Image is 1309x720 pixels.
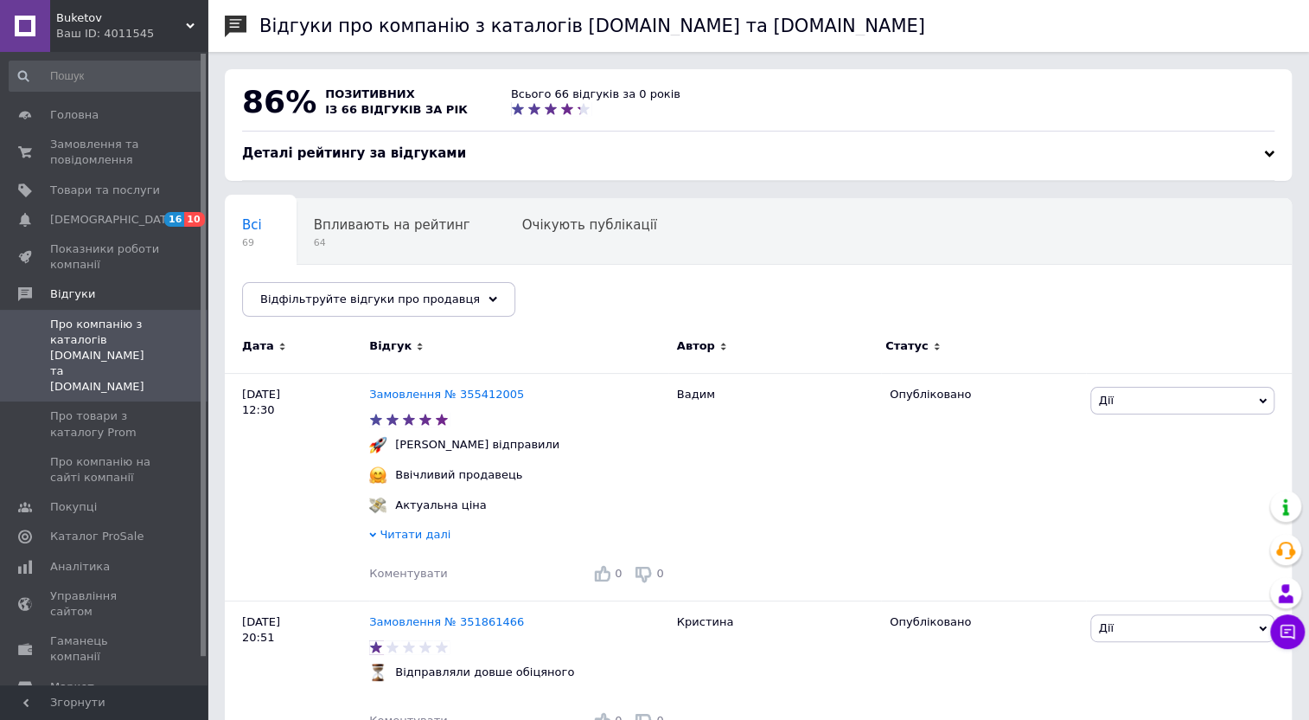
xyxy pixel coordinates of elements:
span: 16 [164,212,184,227]
div: Ввічливий продавець [391,467,527,483]
div: Деталі рейтингу за відгуками [242,145,1274,163]
span: [DEMOGRAPHIC_DATA] [50,212,178,228]
img: :money_with_wings: [369,497,386,514]
span: Замовлення та повідомлення [50,137,160,168]
span: Деталі рейтингу за відгуками [242,145,466,161]
div: Актуальна ціна [391,498,490,513]
span: Всі [242,217,262,233]
span: 86% [242,84,316,119]
img: :hourglass_flowing_sand: [369,664,386,681]
div: Всього 66 відгуків за 0 років [511,87,680,102]
div: Опубліковано [890,387,1078,402]
span: Читати далі [380,528,450,541]
img: :hugging_face: [369,466,386,484]
span: Покупці [50,499,97,515]
span: Відфільтруйте відгуки про продавця [260,292,480,305]
img: :rocket: [369,436,386,453]
span: Відгук [369,338,412,354]
span: 69 [242,236,262,249]
div: [DATE] 12:30 [225,373,369,601]
span: Buketov [56,10,186,26]
h1: Відгуки про компанію з каталогів [DOMAIN_NAME] та [DOMAIN_NAME] [259,16,925,36]
span: 0 [656,567,663,580]
span: Каталог ProSale [50,529,144,544]
span: Аналітика [50,559,110,575]
span: Дії [1098,621,1113,634]
span: Дії [1098,394,1113,407]
span: Головна [50,107,99,123]
span: Про компанію з каталогів [DOMAIN_NAME] та [DOMAIN_NAME] [50,317,160,395]
span: Товари та послуги [50,183,160,198]
span: Гаманець компанії [50,633,160,665]
span: Відгуки [50,286,95,302]
span: Коментувати [369,567,447,580]
span: Статус [885,338,929,354]
div: Читати далі [369,527,668,547]
div: Коментувати [369,566,447,582]
span: Очікують публікації [522,217,657,233]
a: Замовлення № 351861466 [369,615,524,628]
span: 10 [184,212,204,227]
span: Про товари з каталогу Prom [50,408,160,440]
div: [PERSON_NAME] відправили [391,437,564,453]
button: Чат з покупцем [1270,614,1305,649]
span: Управління сайтом [50,588,160,620]
div: Опубліковано [890,614,1078,630]
a: Замовлення № 355412005 [369,388,524,401]
span: Впливають на рейтинг [314,217,470,233]
span: Маркет [50,679,94,695]
span: 64 [314,236,470,249]
span: Дата [242,338,274,354]
div: Опубліковані без коментаря [225,265,452,331]
input: Пошук [9,61,203,92]
div: Ваш ID: 4011545 [56,26,208,42]
span: позитивних [325,87,415,100]
span: із 66 відгуків за рік [325,103,468,116]
div: Відправляли довше обіцяного [391,665,578,680]
span: 0 [615,567,622,580]
div: Вадим [668,373,881,601]
span: Опубліковані без комен... [242,283,418,299]
span: Показники роботи компанії [50,241,160,273]
span: Автор [677,338,715,354]
span: Про компанію на сайті компанії [50,454,160,485]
